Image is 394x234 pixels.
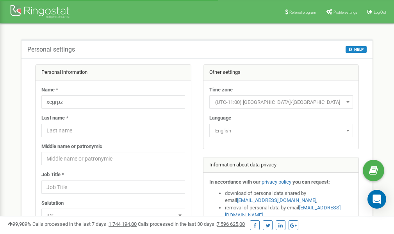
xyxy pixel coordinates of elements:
span: Mr. [44,210,182,221]
label: Salutation [41,200,64,207]
strong: you can request: [292,179,330,185]
label: Language [209,114,231,122]
input: Middle name or patronymic [41,152,185,165]
span: Referral program [289,10,316,14]
div: Information about data privacy [203,157,359,173]
u: 7 596 625,00 [217,221,245,227]
span: (UTC-11:00) Pacific/Midway [212,97,350,108]
label: Name * [41,86,58,94]
label: Job Title * [41,171,64,179]
label: Last name * [41,114,68,122]
div: Personal information [36,65,191,80]
span: Calls processed in the last 30 days : [138,221,245,227]
input: Last name [41,124,185,137]
a: [EMAIL_ADDRESS][DOMAIN_NAME] [237,197,316,203]
span: Calls processed in the last 7 days : [32,221,137,227]
span: 99,989% [8,221,31,227]
span: Log Out [374,10,386,14]
span: Profile settings [333,10,357,14]
button: HELP [346,46,367,53]
input: Name [41,95,185,109]
div: Other settings [203,65,359,80]
li: download of personal data shared by email , [225,190,353,204]
h5: Personal settings [27,46,75,53]
strong: In accordance with our [209,179,260,185]
span: English [212,125,350,136]
span: English [209,124,353,137]
label: Middle name or patronymic [41,143,102,150]
div: Open Intercom Messenger [367,190,386,209]
span: (UTC-11:00) Pacific/Midway [209,95,353,109]
a: privacy policy [262,179,291,185]
label: Time zone [209,86,233,94]
li: removal of personal data by email , [225,204,353,219]
span: Mr. [41,209,185,222]
u: 1 744 194,00 [109,221,137,227]
input: Job Title [41,180,185,194]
